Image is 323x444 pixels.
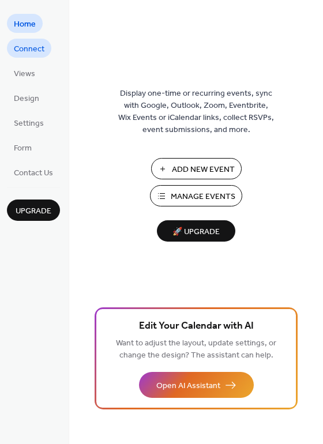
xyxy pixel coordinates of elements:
span: Design [14,93,39,105]
span: Edit Your Calendar with AI [139,318,254,334]
span: Display one-time or recurring events, sync with Google, Outlook, Zoom, Eventbrite, Wix Events or ... [118,88,274,136]
span: Want to adjust the layout, update settings, or change the design? The assistant can help. [116,336,276,363]
button: Manage Events [150,185,242,206]
span: Form [14,142,32,155]
a: Home [7,14,43,33]
a: Design [7,88,46,107]
button: Open AI Assistant [139,372,254,398]
span: Connect [14,43,44,55]
button: 🚀 Upgrade [157,220,235,242]
a: Form [7,138,39,157]
a: Views [7,63,42,82]
a: Contact Us [7,163,60,182]
span: Home [14,18,36,31]
span: Manage Events [171,191,235,203]
span: Open AI Assistant [156,380,220,392]
span: Add New Event [172,164,235,176]
button: Add New Event [151,158,242,179]
a: Settings [7,113,51,132]
span: Settings [14,118,44,130]
span: 🚀 Upgrade [164,224,228,240]
span: Contact Us [14,167,53,179]
button: Upgrade [7,200,60,221]
a: Connect [7,39,51,58]
span: Upgrade [16,205,51,217]
span: Views [14,68,35,80]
